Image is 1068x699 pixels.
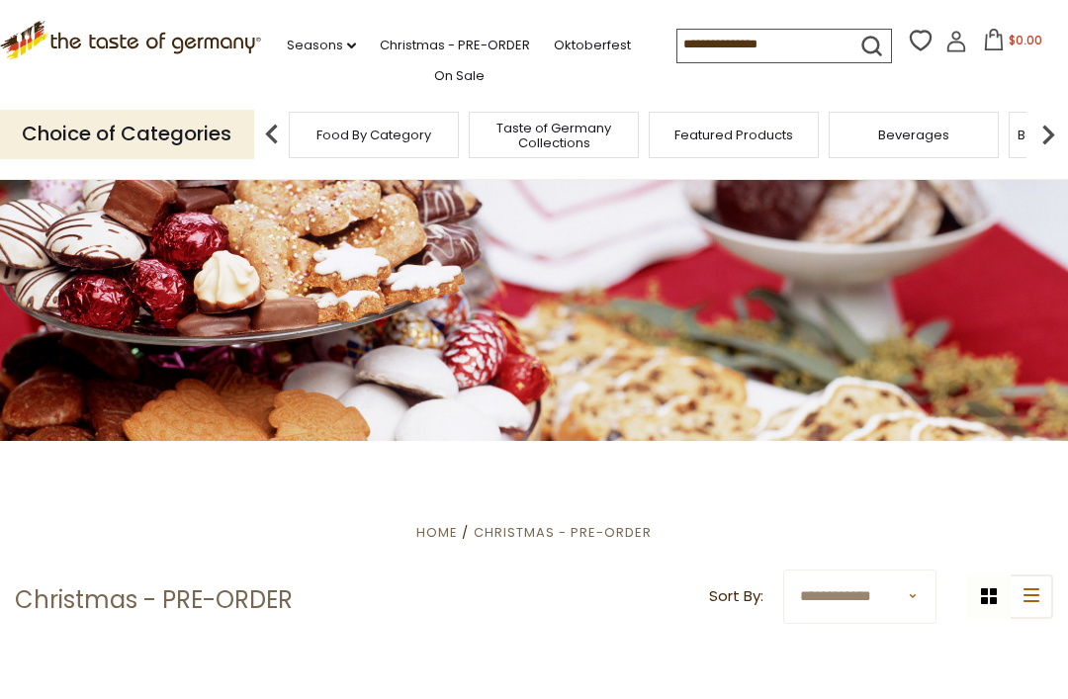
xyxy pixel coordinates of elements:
button: $0.00 [971,29,1055,58]
a: Home [416,523,458,542]
img: previous arrow [252,115,292,154]
a: On Sale [434,65,485,87]
a: Christmas - PRE-ORDER [380,35,530,56]
a: Seasons [287,35,356,56]
a: Beverages [878,128,949,142]
h1: Christmas - PRE-ORDER [15,585,293,615]
a: Food By Category [316,128,431,142]
span: $0.00 [1009,32,1042,48]
a: Featured Products [674,128,793,142]
a: Christmas - PRE-ORDER [474,523,652,542]
a: Oktoberfest [554,35,631,56]
img: next arrow [1028,115,1068,154]
label: Sort By: [709,584,763,609]
a: Taste of Germany Collections [475,121,633,150]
